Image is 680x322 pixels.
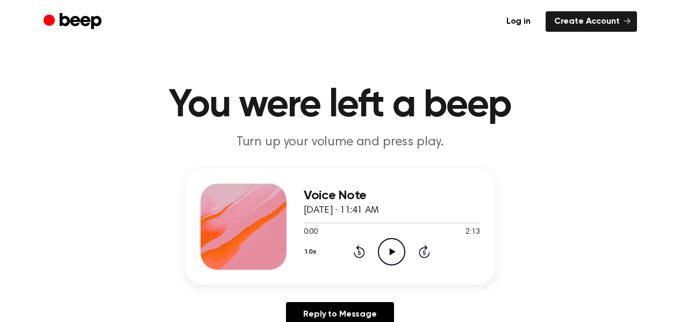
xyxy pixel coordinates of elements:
a: Create Account [546,11,637,32]
h3: Voice Note [304,188,480,203]
span: 2:13 [466,227,479,238]
a: Beep [44,11,104,32]
a: Log in [498,11,539,32]
span: [DATE] · 11:41 AM [304,206,379,215]
span: 0:00 [304,227,318,238]
button: 1.0x [304,243,320,261]
h1: You were left a beep [65,86,615,125]
p: Turn up your volume and press play. [134,134,547,151]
